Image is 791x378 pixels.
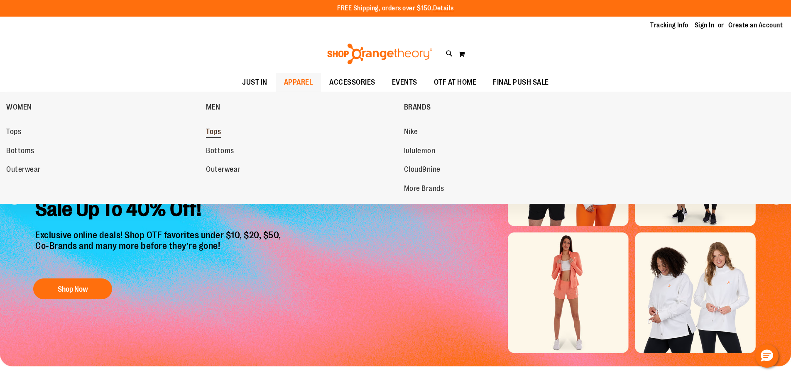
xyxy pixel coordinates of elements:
a: OTF AT HOME [426,73,485,92]
button: Shop Now [33,278,112,299]
p: FREE Shipping, orders over $150. [337,4,454,13]
span: EVENTS [392,73,417,92]
a: FINAL PUSH SALE [485,73,557,92]
a: WOMEN [6,96,202,118]
a: Sign In [695,21,715,30]
img: Shop Orangetheory [326,44,433,64]
span: APPAREL [284,73,313,92]
a: APPAREL [276,73,321,92]
span: Outerwear [6,165,41,176]
a: Final Chance To Save -Sale Up To 40% Off! Exclusive online deals! Shop OTF favorites under $10, $... [29,166,289,304]
span: Tops [6,127,21,138]
a: Outerwear [206,162,395,177]
a: Tracking Info [650,21,688,30]
span: WOMEN [6,103,32,113]
a: BRANDS [404,96,600,118]
span: More Brands [404,184,444,195]
a: ACCESSORIES [321,73,384,92]
a: Create an Account [728,21,783,30]
span: FINAL PUSH SALE [493,73,549,92]
a: Tops [206,124,395,139]
span: Bottoms [206,146,234,157]
span: BRANDS [404,103,431,113]
span: lululemon [404,146,436,157]
span: Tops [206,127,221,138]
a: Details [433,5,454,12]
span: MEN [206,103,220,113]
span: JUST IN [242,73,267,92]
span: Bottoms [6,146,34,157]
span: Cloud9nine [404,165,441,176]
a: EVENTS [384,73,426,92]
p: Exclusive online deals! Shop OTF favorites under $10, $20, $50, Co-Brands and many more before th... [29,230,289,271]
span: Nike [404,127,418,138]
a: Bottoms [206,144,395,159]
button: Hello, have a question? Let’s chat. [755,344,779,368]
a: MEN [206,96,399,118]
span: Outerwear [206,165,240,176]
a: JUST IN [234,73,276,92]
span: OTF AT HOME [434,73,477,92]
span: ACCESSORIES [329,73,375,92]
